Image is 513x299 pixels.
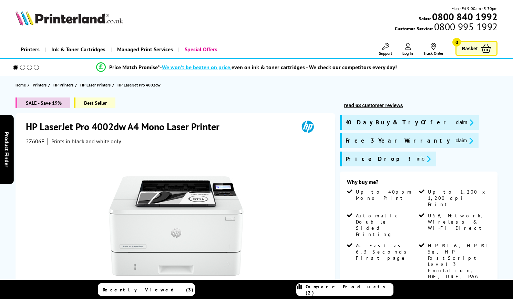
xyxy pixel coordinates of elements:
[16,81,26,89] span: Home
[347,178,491,189] div: Why buy me?
[103,287,194,293] span: Recently Viewed (3)
[454,118,475,126] button: promo-description
[428,189,489,207] span: Up to 1,200 x 1,200 dpi Print
[160,64,397,71] div: - even on ink & toner cartridges - We check our competitors every day!
[428,213,489,231] span: USB, Network, Wireless & Wi-Fi Direct
[109,158,244,293] img: HP LaserJet Pro 4002dw
[98,283,195,296] a: Recently Viewed (3)
[162,64,232,71] span: We won’t be beaten on price,
[292,120,324,133] img: HP
[452,38,461,47] span: 0
[346,155,411,163] span: Price Drop!
[51,138,121,145] i: Prints in black and white only
[433,23,497,30] span: 0800 995 1992
[453,137,475,145] button: promo-description
[356,243,417,261] span: As Fast as 6.3 Seconds First page
[117,82,161,87] span: HP LaserJet Pro 4002dw
[111,41,178,58] a: Managed Print Services
[33,81,47,89] span: Printers
[16,97,70,108] span: SALE - Save 19%
[3,61,489,73] li: modal_Promise
[53,81,75,89] a: HP Printers
[53,81,73,89] span: HP Printers
[356,189,417,201] span: Up to 40ppm Mono Print
[423,43,443,56] a: Track Order
[402,43,413,56] a: Log In
[451,5,497,12] span: Mon - Fri 9:00am - 5:30pm
[45,41,111,58] a: Ink & Toner Cartridges
[402,51,413,56] span: Log In
[462,44,478,53] span: Basket
[33,81,48,89] a: Printers
[455,41,497,56] a: Basket 0
[74,97,115,108] span: Best Seller
[379,51,392,56] span: Support
[51,41,105,58] span: Ink & Toner Cartridges
[109,64,160,71] span: Price Match Promise*
[432,10,497,23] b: 0800 840 1992
[419,15,431,22] span: Sales:
[26,138,44,145] span: 2Z606F
[296,283,393,296] a: Compare Products (2)
[414,155,433,163] button: promo-description
[356,213,417,237] span: Automatic Double Sided Printing
[346,137,450,145] span: Free 3 Year Warranty
[342,102,405,109] button: read 63 customer reviews
[431,13,497,20] a: 0800 840 1992
[379,43,392,56] a: Support
[16,10,138,27] a: Printerland Logo
[178,41,223,58] a: Special Offers
[16,41,45,58] a: Printers
[428,243,489,286] span: HP PCL 6, HP PCL 5e, HP PostScript Level 3 Emulation, PDF, URF, PWG Raster
[346,118,450,126] span: 40 Day Buy & Try Offer
[80,81,112,89] a: HP Laser Printers
[3,132,10,167] span: Product Finder
[80,81,111,89] span: HP Laser Printers
[306,283,393,296] span: Compare Products (2)
[16,81,28,89] a: Home
[26,120,226,133] h1: HP LaserJet Pro 4002dw A4 Mono Laser Printer
[16,10,123,25] img: Printerland Logo
[395,23,497,32] span: Customer Service:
